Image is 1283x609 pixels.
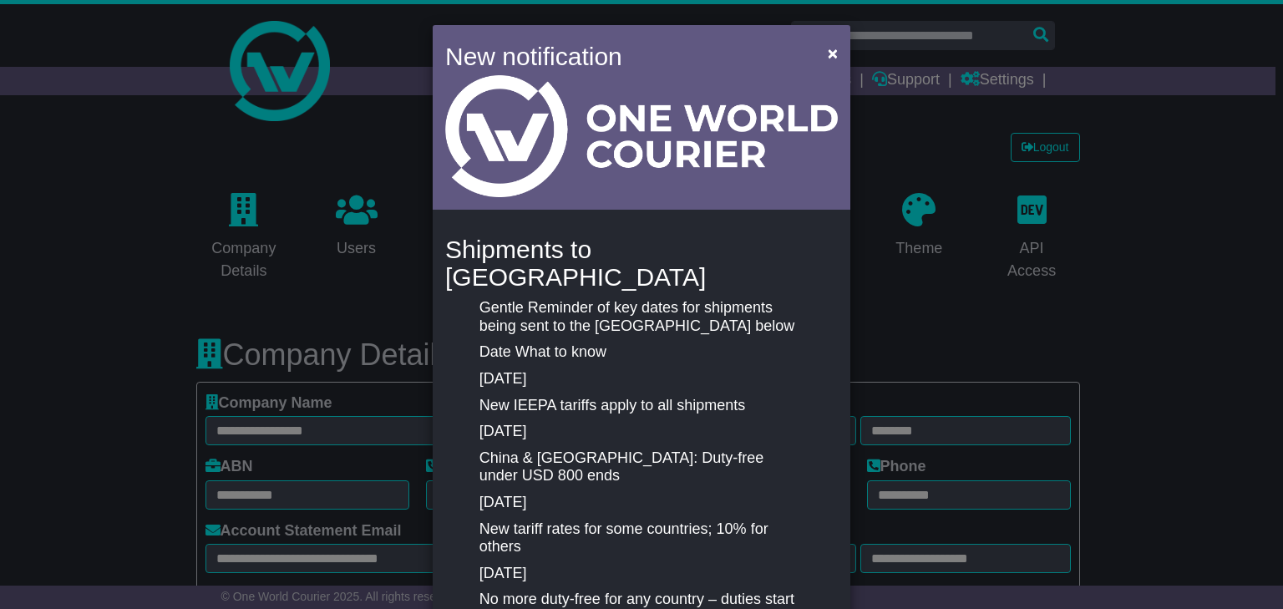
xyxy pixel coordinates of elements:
[819,36,846,70] button: Close
[828,43,838,63] span: ×
[479,397,804,415] p: New IEEPA tariffs apply to all shipments
[445,75,838,197] img: Light
[479,565,804,583] p: [DATE]
[479,449,804,485] p: China & [GEOGRAPHIC_DATA]: Duty-free under USD 800 ends
[479,370,804,388] p: [DATE]
[479,343,804,362] p: Date What to know
[479,494,804,512] p: [DATE]
[445,236,838,291] h4: Shipments to [GEOGRAPHIC_DATA]
[445,38,804,75] h4: New notification
[479,299,804,335] p: Gentle Reminder of key dates for shipments being sent to the [GEOGRAPHIC_DATA] below
[479,423,804,441] p: [DATE]
[479,520,804,556] p: New tariff rates for some countries; 10% for others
